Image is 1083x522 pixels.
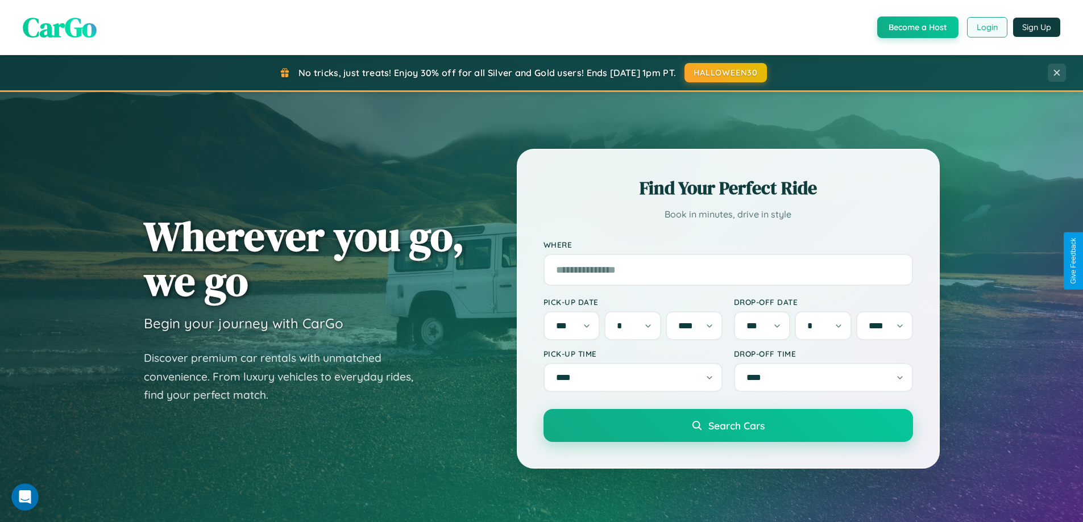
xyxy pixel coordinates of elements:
[1013,18,1060,37] button: Sign Up
[543,240,913,249] label: Where
[1069,238,1077,284] div: Give Feedback
[11,483,39,511] iframe: Intercom live chat
[543,176,913,201] h2: Find Your Perfect Ride
[298,67,676,78] span: No tricks, just treats! Enjoy 30% off for all Silver and Gold users! Ends [DATE] 1pm PT.
[543,349,723,358] label: Pick-up Time
[734,297,913,307] label: Drop-off Date
[543,297,723,307] label: Pick-up Date
[543,409,913,442] button: Search Cars
[877,16,958,38] button: Become a Host
[23,9,97,46] span: CarGo
[734,349,913,358] label: Drop-off Time
[144,315,343,332] h3: Begin your journey with CarGo
[144,214,464,303] h1: Wherever you go, we go
[543,206,913,223] p: Book in minutes, drive in style
[684,63,767,82] button: HALLOWEEN30
[967,17,1007,37] button: Login
[144,349,428,404] p: Discover premium car rentals with unmatched convenience. From luxury vehicles to everyday rides, ...
[708,419,765,432] span: Search Cars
